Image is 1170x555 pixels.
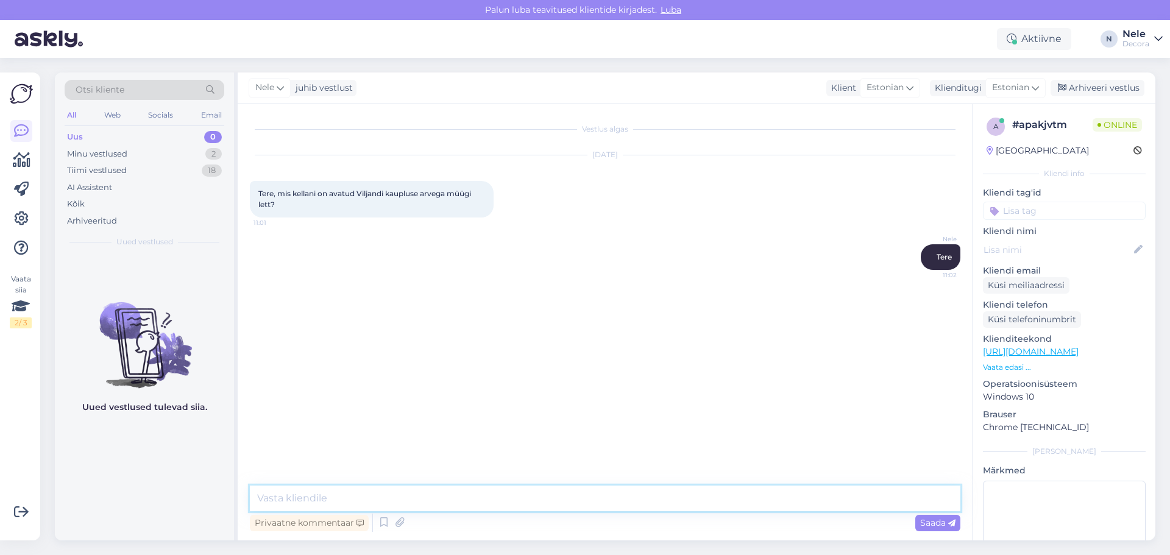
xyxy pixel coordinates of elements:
span: Online [1093,118,1142,132]
div: AI Assistent [67,182,112,194]
div: 0 [204,131,222,143]
a: [URL][DOMAIN_NAME] [983,346,1079,357]
div: Decora [1122,39,1149,49]
input: Lisa nimi [984,243,1132,256]
span: Tere [937,252,952,261]
a: NeleDecora [1122,29,1163,49]
div: Klienditugi [930,82,982,94]
div: Email [199,107,224,123]
div: [DATE] [250,149,960,160]
p: Klienditeekond [983,333,1146,345]
div: Socials [146,107,175,123]
div: 2 [205,148,222,160]
p: Kliendi telefon [983,299,1146,311]
p: Kliendi email [983,264,1146,277]
span: Uued vestlused [116,236,173,247]
div: Kliendi info [983,168,1146,179]
span: Saada [920,517,955,528]
div: Aktiivne [997,28,1071,50]
span: 11:01 [253,218,299,227]
p: Operatsioonisüsteem [983,378,1146,391]
p: Brauser [983,408,1146,421]
p: Märkmed [983,464,1146,477]
div: Arhiveeritud [67,215,117,227]
div: Nele [1122,29,1149,39]
img: No chats [55,280,234,390]
div: Web [102,107,123,123]
p: Kliendi tag'id [983,186,1146,199]
p: Vaata edasi ... [983,362,1146,373]
span: Nele [255,81,274,94]
div: Vaata siia [10,274,32,328]
span: 11:02 [911,270,957,280]
p: Kliendi nimi [983,225,1146,238]
div: Tiimi vestlused [67,164,127,177]
p: Chrome [TECHNICAL_ID] [983,421,1146,434]
div: Kõik [67,198,85,210]
span: a [993,122,999,131]
div: # apakjvtm [1012,118,1093,132]
span: Nele [911,235,957,244]
div: Uus [67,131,83,143]
div: Klient [826,82,856,94]
p: Windows 10 [983,391,1146,403]
div: Arhiveeri vestlus [1051,80,1144,96]
div: All [65,107,79,123]
div: 2 / 3 [10,317,32,328]
div: Vestlus algas [250,124,960,135]
div: [PERSON_NAME] [983,446,1146,457]
p: Uued vestlused tulevad siia. [82,401,207,414]
div: Minu vestlused [67,148,127,160]
div: N [1101,30,1118,48]
div: Privaatne kommentaar [250,515,369,531]
div: juhib vestlust [291,82,353,94]
span: Tere, mis kellani on avatud Viljandi kaupluse arvega müügi lett? [258,189,473,209]
span: Luba [657,4,685,15]
div: [GEOGRAPHIC_DATA] [987,144,1089,157]
span: Estonian [867,81,904,94]
span: Otsi kliente [76,83,124,96]
span: Estonian [992,81,1029,94]
div: Küsi meiliaadressi [983,277,1069,294]
div: Küsi telefoninumbrit [983,311,1081,328]
input: Lisa tag [983,202,1146,220]
img: Askly Logo [10,82,33,105]
div: 18 [202,164,222,177]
